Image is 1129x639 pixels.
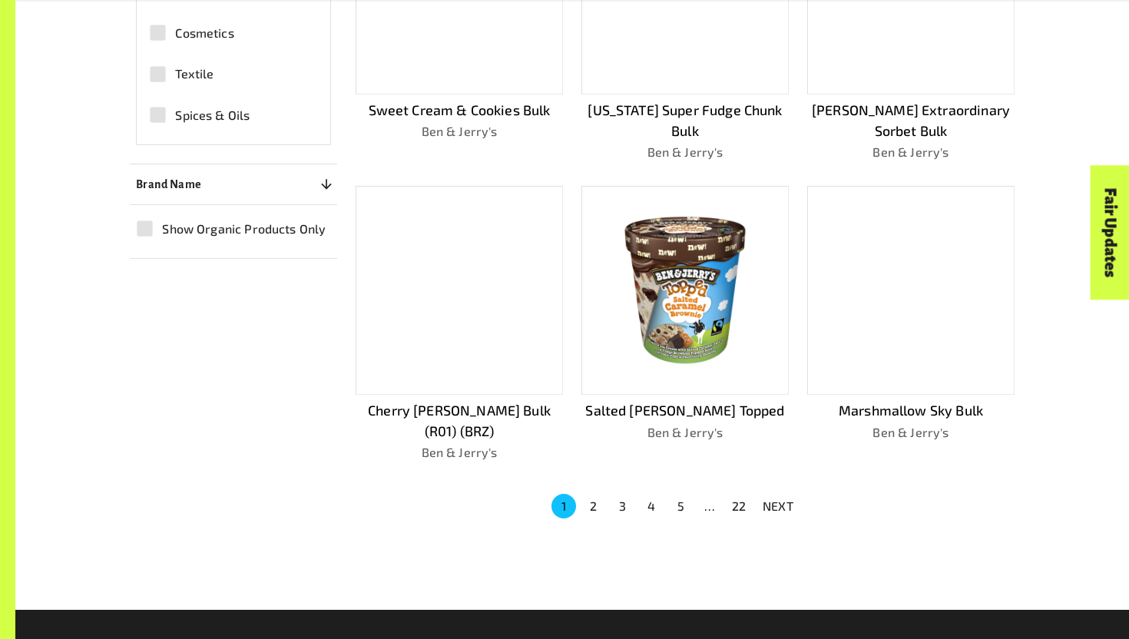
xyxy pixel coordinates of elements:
p: Marshmallow Sky Bulk [807,400,1015,421]
button: page 1 [551,494,576,518]
a: Cherry [PERSON_NAME] Bulk (R01) (BRZ)Ben & Jerry's [356,186,563,462]
button: Brand Name [130,171,337,198]
p: Ben & Jerry's [356,443,563,462]
p: Ben & Jerry's [581,423,789,442]
span: Spices & Oils [175,106,250,124]
p: Ben & Jerry's [807,143,1015,161]
button: Go to page 2 [581,494,605,518]
span: Textile [175,65,214,83]
p: Ben & Jerry's [807,423,1015,442]
p: Brand Name [136,175,202,194]
p: [US_STATE] Super Fudge Chunk Bulk [581,100,789,141]
span: Show Organic Products Only [162,220,326,238]
button: Go to page 5 [668,494,693,518]
button: Go to page 3 [610,494,634,518]
button: Go to page 4 [639,494,664,518]
p: Salted [PERSON_NAME] Topped [581,400,789,421]
p: NEXT [763,497,793,515]
p: Ben & Jerry's [581,143,789,161]
nav: pagination navigation [549,492,803,520]
p: Sweet Cream & Cookies Bulk [356,100,563,121]
button: NEXT [753,492,803,520]
div: … [697,497,722,515]
a: Salted [PERSON_NAME] ToppedBen & Jerry's [581,186,789,462]
p: Ben & Jerry's [356,122,563,141]
span: Cosmetics [175,24,233,42]
p: [PERSON_NAME] Extraordinary Sorbet Bulk [807,100,1015,141]
button: Go to page 22 [727,494,751,518]
p: Cherry [PERSON_NAME] Bulk (R01) (BRZ) [356,400,563,442]
a: Marshmallow Sky BulkBen & Jerry's [807,186,1015,462]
